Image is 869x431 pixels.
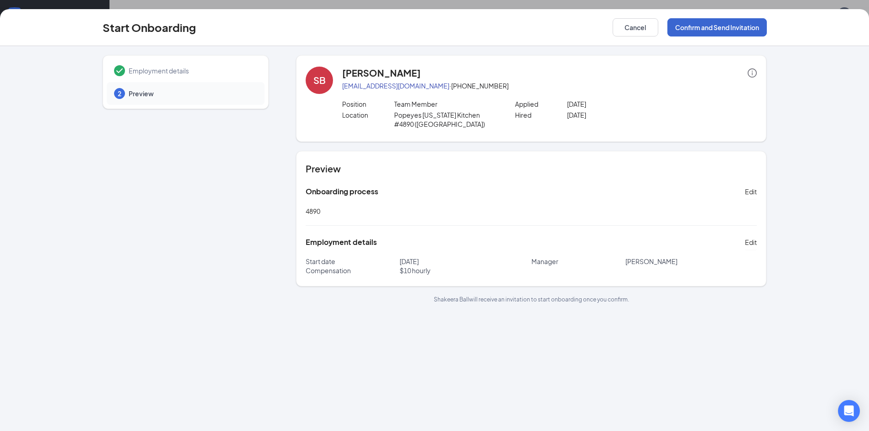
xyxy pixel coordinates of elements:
h5: Onboarding process [306,187,378,197]
p: Popeyes [US_STATE] Kitchen #4890 ([GEOGRAPHIC_DATA]) [394,110,498,129]
button: Confirm and Send Invitation [667,18,767,36]
h4: [PERSON_NAME] [342,67,421,79]
button: Edit [745,184,757,199]
p: $ 10 hourly [400,266,531,275]
div: Open Intercom Messenger [838,400,860,422]
p: Shakeera Ball will receive an invitation to start onboarding once you confirm. [296,296,766,303]
span: 4890 [306,207,320,215]
p: · [PHONE_NUMBER] [342,81,757,90]
span: Edit [745,187,757,196]
p: Location [342,110,394,119]
p: [DATE] [567,110,671,119]
svg: Checkmark [114,65,125,76]
span: Employment details [129,66,255,75]
p: [DATE] [400,257,531,266]
h3: Start Onboarding [103,20,196,35]
p: Team Member [394,99,498,109]
p: Position [342,99,394,109]
p: Hired [515,110,567,119]
p: [DATE] [567,99,671,109]
p: Start date [306,257,400,266]
h4: Preview [306,162,757,175]
span: info-circle [748,68,757,78]
a: [EMAIL_ADDRESS][DOMAIN_NAME] [342,82,449,90]
p: Compensation [306,266,400,275]
h5: Employment details [306,237,377,247]
p: [PERSON_NAME] [625,257,757,266]
p: Manager [531,257,625,266]
span: 2 [118,89,121,98]
span: Edit [745,238,757,247]
div: SB [313,74,326,87]
span: Preview [129,89,255,98]
button: Cancel [613,18,658,36]
button: Edit [745,235,757,249]
p: Applied [515,99,567,109]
